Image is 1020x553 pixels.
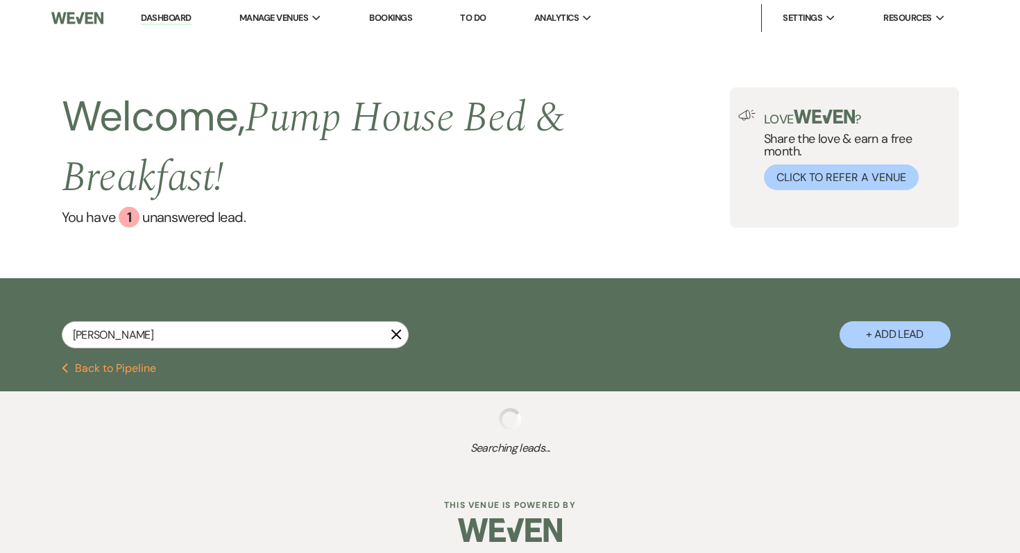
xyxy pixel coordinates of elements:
[794,110,856,124] img: weven-logo-green.svg
[756,110,950,190] div: Share the love & earn a free month.
[62,87,731,207] h2: Welcome,
[62,207,731,228] a: You have 1 unanswered lead.
[62,363,157,374] button: Back to Pipeline
[764,110,950,126] p: Love ?
[534,11,579,25] span: Analytics
[783,11,822,25] span: Settings
[62,86,566,210] span: Pump House Bed & Breakfast !
[499,408,521,430] img: loading spinner
[62,321,409,348] input: Search by name, event date, email address or phone number
[239,11,308,25] span: Manage Venues
[460,12,486,24] a: To Do
[51,440,969,457] span: Searching leads...
[369,12,412,24] a: Bookings
[141,12,191,25] a: Dashboard
[764,164,919,190] button: Click to Refer a Venue
[883,11,931,25] span: Resources
[119,207,139,228] div: 1
[840,321,951,348] button: + Add Lead
[738,110,756,121] img: loud-speaker-illustration.svg
[51,3,103,33] img: Weven Logo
